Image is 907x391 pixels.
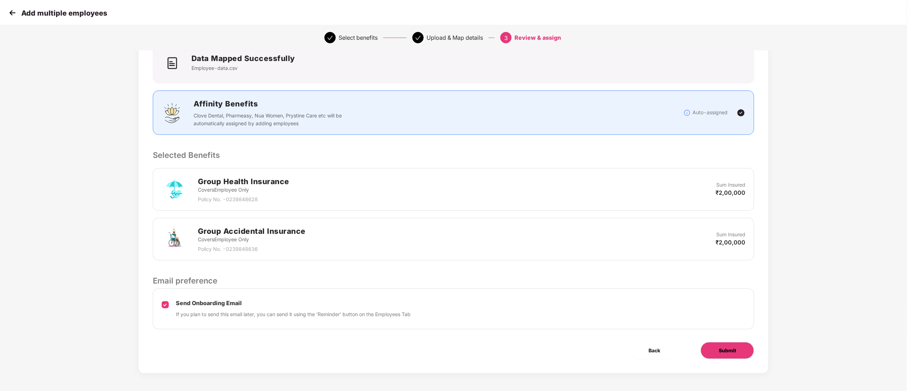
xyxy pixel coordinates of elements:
[719,347,736,354] span: Submit
[327,35,333,41] span: check
[684,109,691,116] img: svg+xml;base64,PHN2ZyBpZD0iSW5mb18tXzMyeDMyIiBkYXRhLW5hbWU9IkluZm8gLSAzMngzMiIgeG1sbnM9Imh0dHA6Ly...
[162,226,187,252] img: svg+xml;base64,PHN2ZyB4bWxucz0iaHR0cDovL3d3dy53My5vcmcvMjAwMC9zdmciIHdpZHRoPSI3MiIgaGVpZ2h0PSI3Mi...
[191,64,295,72] p: Employee-data.csv
[631,342,678,359] button: Back
[7,7,18,18] img: svg+xml;base64,PHN2ZyB4bWxucz0iaHR0cDovL3d3dy53My5vcmcvMjAwMC9zdmciIHdpZHRoPSIzMCIgaGVpZ2h0PSIzMC...
[21,9,107,17] p: Add multiple employees
[716,189,745,197] p: ₹2,00,000
[701,342,754,359] button: Submit
[194,112,346,127] p: Clove Dental, Pharmeasy, Nua Women, Prystine Care etc will be automatically assigned by adding em...
[198,245,306,253] p: Policy No. - 0239848636
[716,238,745,246] p: ₹2,00,000
[198,236,306,243] p: Covers Employee Only
[716,181,745,189] p: Sum Insured
[162,53,183,74] img: icon
[427,32,483,43] div: Upload & Map details
[162,102,183,123] img: svg+xml;base64,PHN2ZyBpZD0iQWZmaW5pdHlfQmVuZWZpdHMiIGRhdGEtbmFtZT0iQWZmaW5pdHkgQmVuZWZpdHMiIHhtbG...
[198,176,289,187] h2: Group Health Insurance
[716,231,745,238] p: Sum Insured
[415,35,421,41] span: check
[162,177,187,202] img: svg+xml;base64,PHN2ZyB4bWxucz0iaHR0cDovL3d3dy53My5vcmcvMjAwMC9zdmciIHdpZHRoPSI3MiIgaGVpZ2h0PSI3Mi...
[692,109,728,116] p: Auto-assigned
[153,149,754,161] p: Selected Benefits
[737,109,745,117] img: svg+xml;base64,PHN2ZyBpZD0iVGljay0yNHgyNCIgeG1sbnM9Imh0dHA6Ly93d3cudzMub3JnLzIwMDAvc3ZnIiB3aWR0aD...
[176,299,411,307] p: Send Onboarding Email
[194,98,448,110] h2: Affinity Benefits
[191,53,295,64] h2: Data Mapped Successfully
[504,34,508,42] span: 3
[198,195,289,203] p: Policy No. - 0239848628
[176,310,411,318] p: If you plan to send this email later, you can send it using the ‘Reminder’ button on the Employee...
[339,32,378,43] div: Select benefits
[649,347,660,354] span: Back
[198,225,306,237] h2: Group Accidental Insurance
[514,32,561,43] div: Review & assign
[198,186,289,194] p: Covers Employee Only
[153,275,754,287] p: Email preference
